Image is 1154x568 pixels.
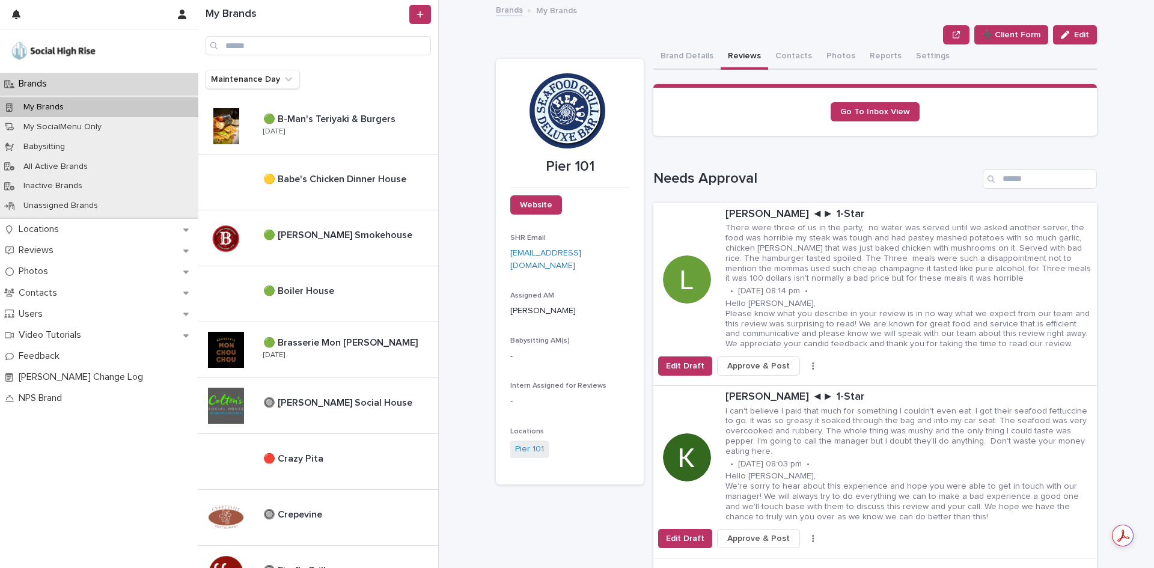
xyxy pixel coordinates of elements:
[510,234,546,242] span: SHR Email
[536,3,577,16] p: My Brands
[510,195,562,215] a: Website
[14,392,72,404] p: NPS Brand
[14,350,69,362] p: Feedback
[263,227,415,241] p: 🟢 [PERSON_NAME] Smokehouse
[510,292,554,299] span: Assigned AM
[263,127,285,136] p: [DATE]
[982,29,1040,41] span: ➕ Client Form
[263,395,415,409] p: 🔘 [PERSON_NAME] Social House
[14,201,108,211] p: Unassigned Brands
[510,428,544,435] span: Locations
[1053,25,1097,44] button: Edit
[198,154,438,210] a: 🟡 Babe's Chicken Dinner House🟡 Babe's Chicken Dinner House
[198,378,438,434] a: 🔘 [PERSON_NAME] Social House🔘 [PERSON_NAME] Social House
[725,391,1092,404] p: [PERSON_NAME] ◄► 1-Star
[510,249,581,270] a: [EMAIL_ADDRESS][DOMAIN_NAME]
[658,529,712,548] button: Edit Draft
[666,533,704,545] span: Edit Draft
[717,356,800,376] button: Approve & Post
[14,329,91,341] p: Video Tutorials
[658,356,712,376] button: Edit Draft
[725,471,1092,522] p: Hello [PERSON_NAME], We're sorry to hear about this experience and hope you were able to get in t...
[496,2,523,16] a: Brands
[14,142,75,152] p: Babysitting
[510,382,606,389] span: Intern Assigned for Reviews
[515,443,544,456] a: Pier 101
[983,169,1097,189] input: Search
[263,451,326,465] p: 🔴 Crazy Pita
[14,287,67,299] p: Contacts
[805,286,808,296] p: •
[909,44,957,70] button: Settings
[263,111,398,125] p: 🟢 B-Man's Teriyaki & Burgers
[738,286,800,296] p: [DATE] 08:14 pm
[198,210,438,266] a: 🟢 [PERSON_NAME] Smokehouse🟢 [PERSON_NAME] Smokehouse
[840,108,910,116] span: Go To Inbox View
[653,44,721,70] button: Brand Details
[738,459,802,469] p: [DATE] 08:03 pm
[725,299,1092,349] p: Hello [PERSON_NAME], Please know what you describe in your review is in no way what we expect fro...
[666,360,704,372] span: Edit Draft
[14,102,73,112] p: My Brands
[510,395,629,408] p: -
[206,8,407,21] h1: My Brands
[1074,31,1089,39] span: Edit
[198,322,438,378] a: 🟢 Brasserie Mon [PERSON_NAME]🟢 Brasserie Mon [PERSON_NAME] [DATE]
[14,308,52,320] p: Users
[14,371,153,383] p: [PERSON_NAME] Change Log
[717,529,800,548] button: Approve & Post
[862,44,909,70] button: Reports
[263,283,337,297] p: 🟢 Boiler House
[974,25,1048,44] button: ➕ Client Form
[14,162,97,172] p: All Active Brands
[725,223,1092,284] p: There were three of us in the party, no water was served until we asked another server, the food ...
[721,44,768,70] button: Reviews
[10,39,97,63] img: o5DnuTxEQV6sW9jFYBBf
[725,208,1092,221] p: [PERSON_NAME] ◄► 1-Star
[807,459,810,469] p: •
[653,203,1097,386] a: [PERSON_NAME] ◄► 1-StarThere were three of us in the party, no water was served until we asked an...
[730,286,733,296] p: •
[831,102,920,121] a: Go To Inbox View
[14,224,69,235] p: Locations
[198,266,438,322] a: 🟢 Boiler House🟢 Boiler House
[198,434,438,490] a: 🔴 Crazy Pita🔴 Crazy Pita
[263,171,409,185] p: 🟡 Babe's Chicken Dinner House
[653,170,978,188] h1: Needs Approval
[14,78,56,90] p: Brands
[768,44,819,70] button: Contacts
[725,406,1092,457] p: I can't believe I paid that much for something I couldn't even eat. I got their seafood fettuccin...
[730,459,733,469] p: •
[510,305,629,317] p: [PERSON_NAME]
[263,335,420,349] p: 🟢 Brasserie Mon [PERSON_NAME]
[510,337,570,344] span: Babysitting AM(s)
[14,266,58,277] p: Photos
[727,533,790,545] span: Approve & Post
[510,350,629,363] p: -
[727,360,790,372] span: Approve & Post
[198,490,438,546] a: 🔘 Crepevine🔘 Crepevine
[198,99,438,154] a: 🟢 B-Man's Teriyaki & Burgers🟢 B-Man's Teriyaki & Burgers [DATE]
[520,201,552,209] span: Website
[206,36,431,55] input: Search
[653,386,1097,558] a: [PERSON_NAME] ◄► 1-StarI can't believe I paid that much for something I couldn't even eat. I got ...
[263,351,285,359] p: [DATE]
[14,122,111,132] p: My SocialMenu Only
[14,181,92,191] p: Inactive Brands
[206,70,300,89] button: Maintenance Day
[14,245,63,256] p: Reviews
[510,158,629,176] p: Pier 101
[263,507,325,521] p: 🔘 Crepevine
[819,44,862,70] button: Photos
